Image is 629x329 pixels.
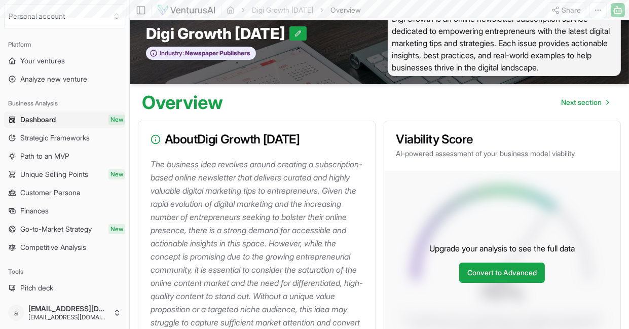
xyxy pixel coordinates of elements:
[4,71,125,87] a: Analyze new venture
[160,49,184,57] span: Industry:
[20,133,90,143] span: Strategic Frameworks
[20,206,49,216] span: Finances
[28,313,109,321] span: [EMAIL_ADDRESS][DOMAIN_NAME]
[4,36,125,53] div: Platform
[184,49,250,57] span: Newspaper Publishers
[28,304,109,313] span: [EMAIL_ADDRESS][DOMAIN_NAME]
[553,92,617,113] a: Go to next page
[20,151,69,161] span: Path to an MVP
[20,115,56,125] span: Dashboard
[4,239,125,255] a: Competitive Analysis
[108,224,125,234] span: New
[20,224,92,234] span: Go-to-Market Strategy
[20,283,53,293] span: Pitch deck
[388,10,621,76] span: Digi Growth is an online newsletter subscription service dedicated to empowering entrepreneurs wi...
[553,92,617,113] nav: pagination
[146,24,289,43] span: Digi Growth [DATE]
[4,203,125,219] a: Finances
[20,188,80,198] span: Customer Persona
[396,133,609,145] h3: Viability Score
[108,115,125,125] span: New
[108,169,125,179] span: New
[561,97,602,107] span: Next section
[396,149,609,159] p: AI-powered assessment of your business model viability
[4,148,125,164] a: Path to an MVP
[142,92,223,113] h1: Overview
[151,133,363,145] h3: About Digi Growth [DATE]
[459,263,545,283] a: Convert to Advanced
[146,47,256,60] button: Industry:Newspaper Publishers
[4,53,125,69] a: Your ventures
[4,95,125,112] div: Business Analysis
[20,56,65,66] span: Your ventures
[4,166,125,182] a: Unique Selling PointsNew
[4,221,125,237] a: Go-to-Market StrategyNew
[20,169,88,179] span: Unique Selling Points
[4,185,125,201] a: Customer Persona
[4,130,125,146] a: Strategic Frameworks
[4,280,125,296] a: Pitch deck
[429,242,575,254] p: Upgrade your analysis to see the full data
[4,301,125,325] button: a[EMAIL_ADDRESS][DOMAIN_NAME][EMAIL_ADDRESS][DOMAIN_NAME]
[8,305,24,321] span: a
[4,112,125,128] a: DashboardNew
[20,242,86,252] span: Competitive Analysis
[20,74,87,84] span: Analyze new venture
[4,264,125,280] div: Tools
